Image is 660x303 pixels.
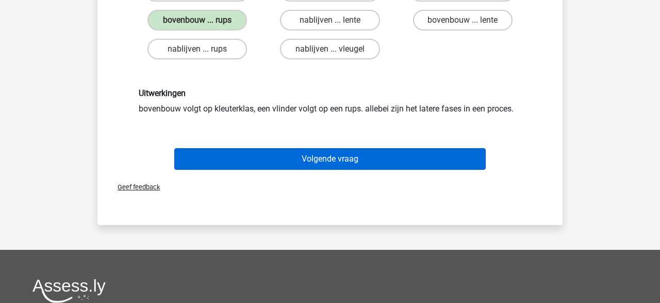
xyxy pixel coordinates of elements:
span: Geef feedback [109,183,160,191]
img: Assessly logo [32,279,106,303]
label: nablijven ... lente [280,10,379,30]
label: nablijven ... vleugel [280,39,379,59]
label: bovenbouw ... lente [413,10,513,30]
button: Volgende vraag [174,148,486,170]
h6: Uitwerkingen [139,88,521,98]
div: bovenbouw volgt op kleuterklas, een vlinder volgt op een rups. allebei zijn het latere fases in e... [131,88,529,115]
label: bovenbouw ... rups [147,10,247,30]
label: nablijven ... rups [147,39,247,59]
